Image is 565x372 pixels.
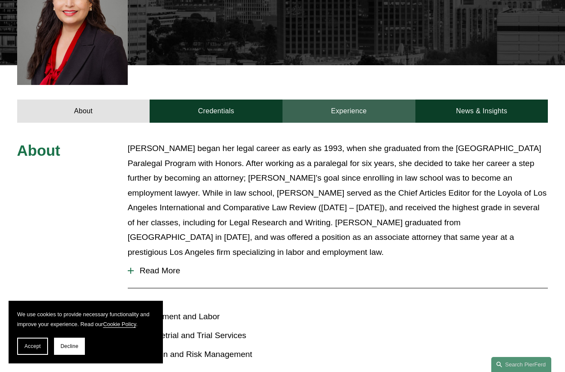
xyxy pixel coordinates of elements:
p: [PERSON_NAME] began her legal career as early as 1993, when she graduated from the [GEOGRAPHIC_DA... [128,141,548,260]
a: About [17,100,150,122]
a: Experience [282,100,415,122]
a: Credentials [150,100,282,122]
button: Read More [128,260,548,282]
span: Accept [24,343,41,349]
p: Civil Pretrial and Trial Services [135,328,282,343]
button: Decline [54,338,85,355]
section: Cookie banner [9,301,163,363]
span: About [17,142,60,159]
span: Decline [60,343,78,349]
span: Read More [134,266,548,275]
p: We use cookies to provide necessary functionality and improve your experience. Read our . [17,309,154,329]
a: News & Insights [415,100,548,122]
button: Accept [17,338,48,355]
a: Cookie Policy [103,321,136,327]
p: Employment and Labor [135,309,282,324]
p: Litigation and Risk Management [135,347,282,362]
a: Search this site [491,357,551,372]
